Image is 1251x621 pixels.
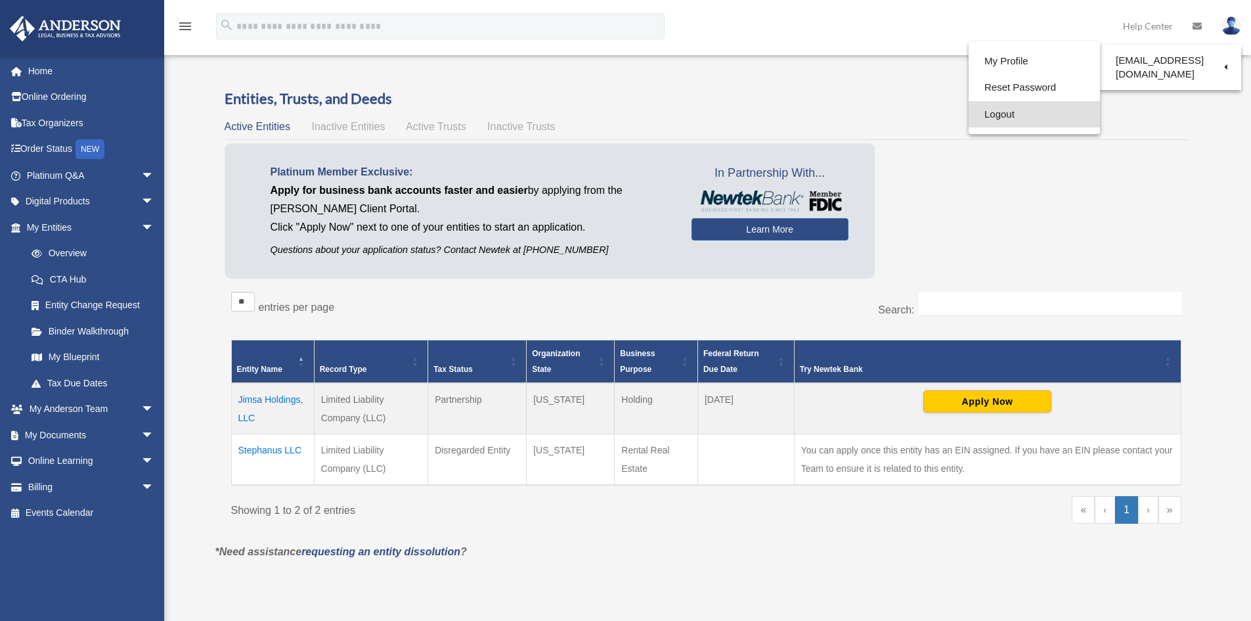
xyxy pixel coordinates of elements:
[320,365,367,374] span: Record Type
[141,162,167,189] span: arrow_drop_down
[691,218,848,241] a: Learn More
[697,340,794,384] th: Federal Return Due Date: Activate to sort
[18,266,167,292] a: CTA Hub
[225,89,1188,109] h3: Entities, Trusts, and Deeds
[141,422,167,449] span: arrow_drop_down
[271,181,672,218] p: by applying from the [PERSON_NAME] Client Portal.
[141,214,167,241] span: arrow_drop_down
[1100,48,1241,87] a: [EMAIL_ADDRESS][DOMAIN_NAME]
[237,365,282,374] span: Entity Name
[225,121,290,132] span: Active Entities
[18,318,167,344] a: Binder Walkthrough
[9,136,174,163] a: Order StatusNEW
[9,448,174,474] a: Online Learningarrow_drop_down
[231,434,314,486] td: Stephanus LLC
[9,422,174,448] a: My Documentsarrow_drop_down
[314,434,428,486] td: Limited Liability Company (LLC)
[271,185,528,196] span: Apply for business bank accounts faster and easier
[215,546,467,557] em: *Need assistance ?
[231,340,314,384] th: Entity Name: Activate to invert sorting
[794,340,1181,384] th: Try Newtek Bank : Activate to sort
[9,214,167,241] a: My Entitiesarrow_drop_down
[969,74,1100,101] a: Reset Password
[1115,496,1138,524] a: 1
[9,58,174,84] a: Home
[271,242,672,258] p: Questions about your application status? Contact Newtek at [PHONE_NUMBER]
[620,349,655,374] span: Business Purpose
[6,16,125,41] img: Anderson Advisors Platinum Portal
[878,304,914,315] label: Search:
[9,189,174,215] a: Digital Productsarrow_drop_down
[1138,496,1158,524] a: Next
[615,340,698,384] th: Business Purpose: Activate to sort
[9,162,174,189] a: Platinum Q&Aarrow_drop_down
[177,18,193,34] i: menu
[231,383,314,434] td: Jimsa Holdings, LLC
[314,383,428,434] td: Limited Liability Company (LLC)
[18,344,167,371] a: My Blueprint
[76,139,104,159] div: NEW
[141,189,167,216] span: arrow_drop_down
[314,340,428,384] th: Record Type: Activate to sort
[969,48,1100,75] a: My Profile
[141,474,167,501] span: arrow_drop_down
[1095,496,1115,524] a: Previous
[527,340,615,384] th: Organization State: Activate to sort
[1221,16,1241,35] img: User Pic
[969,101,1100,128] a: Logout
[271,218,672,237] p: Click "Apply Now" next to one of your entities to start an application.
[18,292,167,319] a: Entity Change Request
[9,500,174,526] a: Events Calendar
[615,383,698,434] td: Holding
[219,18,234,32] i: search
[923,390,1051,413] button: Apply Now
[9,110,174,136] a: Tax Organizers
[1158,496,1181,524] a: Last
[1072,496,1095,524] a: First
[615,434,698,486] td: Rental Real Estate
[231,496,697,520] div: Showing 1 to 2 of 2 entries
[9,474,174,500] a: Billingarrow_drop_down
[703,349,759,374] span: Federal Return Due Date
[177,23,193,34] a: menu
[141,396,167,423] span: arrow_drop_down
[487,121,555,132] span: Inactive Trusts
[301,546,460,557] a: requesting an entity dissolution
[527,383,615,434] td: [US_STATE]
[9,84,174,110] a: Online Ordering
[311,121,385,132] span: Inactive Entities
[697,383,794,434] td: [DATE]
[18,370,167,396] a: Tax Due Dates
[428,383,527,434] td: Partnership
[141,448,167,475] span: arrow_drop_down
[428,434,527,486] td: Disregarded Entity
[433,365,473,374] span: Tax Status
[18,241,161,267] a: Overview
[428,340,527,384] th: Tax Status: Activate to sort
[527,434,615,486] td: [US_STATE]
[691,163,848,184] span: In Partnership With...
[532,349,580,374] span: Organization State
[9,396,174,423] a: My Anderson Teamarrow_drop_down
[406,121,466,132] span: Active Trusts
[271,163,672,181] p: Platinum Member Exclusive:
[259,302,335,313] label: entries per page
[800,361,1161,377] div: Try Newtek Bank
[794,434,1181,486] td: You can apply once this entity has an EIN assigned. If you have an EIN please contact your Team t...
[698,191,842,212] img: NewtekBankLogoSM.png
